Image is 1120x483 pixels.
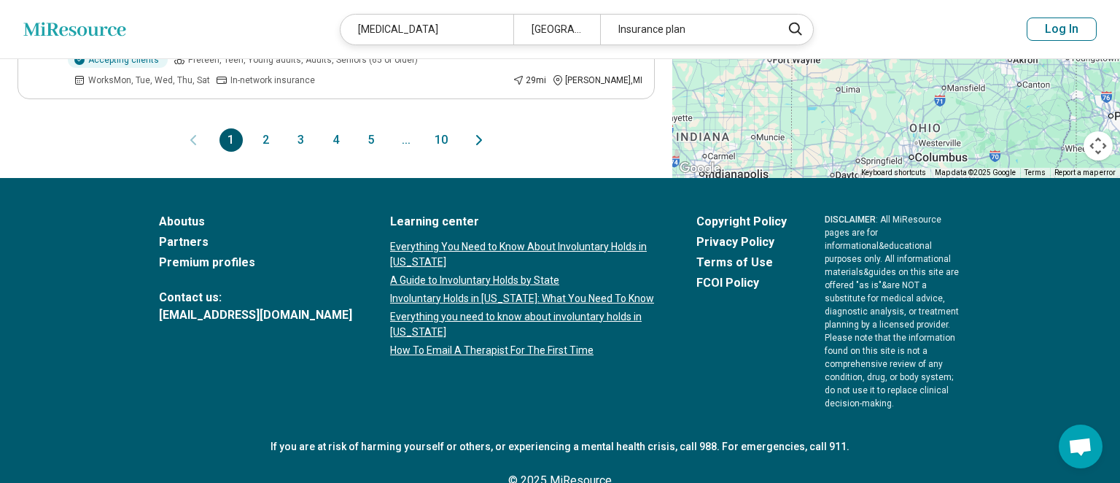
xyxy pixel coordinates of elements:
div: Accepting clients [68,52,168,68]
button: Previous page [184,128,202,152]
div: 29 mi [513,74,546,87]
a: Premium profiles [159,254,352,271]
div: [PERSON_NAME] , MI [552,74,642,87]
button: 10 [429,128,453,152]
button: Log In [1027,18,1097,41]
button: Next page [470,128,488,152]
button: 3 [289,128,313,152]
button: 5 [359,128,383,152]
a: Copyright Policy [696,213,787,231]
span: Works Mon, Tue, Wed, Thu, Sat [88,74,210,87]
p: If you are at risk of harming yourself or others, or experiencing a mental health crisis, call 98... [159,439,961,455]
a: Terms (opens in new tab) [1024,169,1046,177]
button: Map camera controls [1084,131,1113,161]
a: Report a map error [1054,169,1116,177]
span: In-network insurance [230,74,315,87]
a: Involuntary Holds in [US_STATE]: What You Need To Know [390,291,658,306]
div: [GEOGRAPHIC_DATA] [513,15,600,45]
a: Everything you need to know about involuntary holds in [US_STATE] [390,309,658,340]
span: Map data ©2025 Google [935,169,1016,177]
a: How To Email A Therapist For The First Time [390,343,658,358]
button: Keyboard shortcuts [861,168,926,178]
img: Google [676,159,724,178]
div: Open chat [1059,425,1102,468]
a: A Guide to Involuntary Holds by State [390,273,658,288]
a: Privacy Policy [696,233,787,251]
a: [EMAIL_ADDRESS][DOMAIN_NAME] [159,306,352,324]
button: 2 [254,128,278,152]
a: Open this area in Google Maps (opens a new window) [676,159,724,178]
p: : All MiResource pages are for informational & educational purposes only. All informational mater... [825,213,961,410]
div: [MEDICAL_DATA] [341,15,513,45]
a: Everything You Need to Know About Involuntary Holds in [US_STATE] [390,239,658,270]
button: 4 [324,128,348,152]
a: Learning center [390,213,658,231]
span: DISCLAIMER [825,215,876,225]
span: ... [394,128,418,152]
button: 1 [219,128,243,152]
a: Aboutus [159,213,352,231]
a: FCOI Policy [696,274,787,292]
span: Preteen, Teen, Young adults, Adults, Seniors (65 or older) [188,53,418,66]
span: Contact us: [159,289,352,306]
a: Partners [159,233,352,251]
div: Insurance plan [600,15,773,45]
a: Terms of Use [696,254,787,271]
